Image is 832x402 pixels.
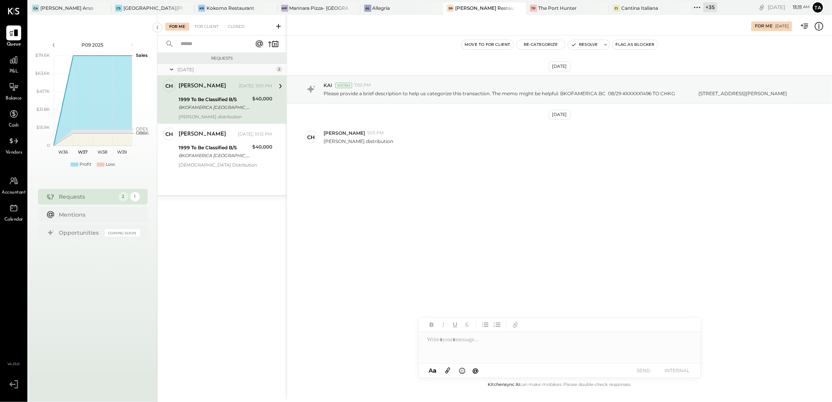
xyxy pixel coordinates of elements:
[324,138,393,145] p: [PERSON_NAME] distribution
[252,95,272,103] div: $40,000
[462,320,472,330] button: Strikethrough
[628,365,659,376] button: SEND
[281,5,288,12] div: MP
[364,5,371,12] div: Al
[60,42,126,48] div: P09 2025
[324,130,365,136] span: [PERSON_NAME]
[2,189,26,196] span: Accountant
[123,5,183,11] div: [GEOGRAPHIC_DATA][PERSON_NAME]
[59,193,115,201] div: Requests
[621,5,658,11] div: Cantina Italiana
[307,134,315,141] div: ch
[433,367,436,374] span: a
[472,367,479,374] span: @
[276,66,282,72] div: 2
[0,25,27,48] a: Queue
[179,96,250,103] div: 1999 To Be Classified B/S
[289,5,349,11] div: Marinara Pizza- [GEOGRAPHIC_DATA]
[455,5,514,11] div: [PERSON_NAME] Restaurant & Deli
[530,5,537,12] div: TP
[9,122,19,129] span: Cash
[78,149,88,155] text: W37
[427,366,439,375] button: Aa
[179,103,250,111] div: BKOFAMERICA [GEOGRAPHIC_DATA] 08/29 #XXXXX1496 TO CHKG [STREET_ADDRESS][PERSON_NAME]
[115,5,122,12] div: CS
[538,5,577,11] div: The Port Hunter
[165,82,173,90] div: ch
[335,83,352,88] div: System
[36,107,50,112] text: $31.8K
[36,125,50,130] text: $15.9K
[549,62,571,71] div: [DATE]
[568,40,601,49] button: Resolve
[7,41,21,48] span: Queue
[461,40,514,49] button: Move to for client
[470,366,481,375] button: @
[239,83,272,89] div: [DATE], 10:11 PM
[0,201,27,223] a: Calendar
[427,320,437,330] button: Bold
[758,3,766,11] div: copy link
[179,152,250,159] div: BKOFAMERICA [GEOGRAPHIC_DATA] 08/29 #XXXXX1498 TO CHKG [STREET_ADDRESS][PERSON_NAME]
[136,126,148,132] text: OPEX
[4,216,23,223] span: Calendar
[775,24,789,29] div: [DATE]
[58,149,68,155] text: W36
[80,161,91,168] div: Profit
[98,149,107,155] text: W38
[179,130,226,138] div: [PERSON_NAME]
[179,162,272,168] div: [DEMOGRAPHIC_DATA] Distribution
[367,130,384,136] span: 10:11 PM
[613,5,620,12] div: CI
[5,149,22,156] span: Vendors
[106,161,115,168] div: Loss
[119,192,128,201] div: 2
[0,107,27,129] a: Cash
[5,95,22,102] span: Balance
[373,5,390,11] div: Allegria
[165,130,173,138] div: ch
[130,192,140,201] div: 1
[59,229,101,237] div: Opportunities
[198,5,205,12] div: KR
[36,89,50,94] text: $47.7K
[47,143,50,148] text: 0
[179,82,226,90] div: [PERSON_NAME]
[324,90,787,97] p: Please provide a brief description to help us categorize this transaction. The memo might be help...
[136,130,149,136] text: Occu...
[703,2,717,12] div: + 35
[161,56,283,61] div: Requests
[438,320,449,330] button: Italic
[768,4,810,11] div: [DATE]
[206,5,254,11] div: Kokomo Restaurant
[0,134,27,156] a: Vendors
[177,66,274,73] div: [DATE]
[105,229,140,237] div: Coming Soon
[35,71,50,76] text: $63.6K
[35,53,50,58] text: $79.6K
[755,23,772,29] div: For Me
[224,23,248,31] div: Closed
[252,143,272,151] div: $40,000
[179,144,250,152] div: 1999 To Be Classified B/S
[447,5,454,12] div: SR
[9,68,18,75] span: P&L
[549,110,571,120] div: [DATE]
[179,114,272,120] div: [PERSON_NAME] distribution
[492,320,502,330] button: Ordered List
[165,23,189,31] div: For Me
[117,149,127,155] text: W39
[613,40,658,49] button: Flag as Blocker
[0,80,27,102] a: Balance
[324,82,332,89] span: KAI
[480,320,490,330] button: Unordered List
[354,82,371,89] span: 7:02 PM
[662,365,693,376] button: INTERNAL
[238,131,272,138] div: [DATE], 10:12 PM
[517,40,565,49] button: Re-Categorize
[40,5,94,11] div: [PERSON_NAME] Arso
[191,23,222,31] div: For Client
[0,174,27,196] a: Accountant
[450,320,460,330] button: Underline
[0,53,27,75] a: P&L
